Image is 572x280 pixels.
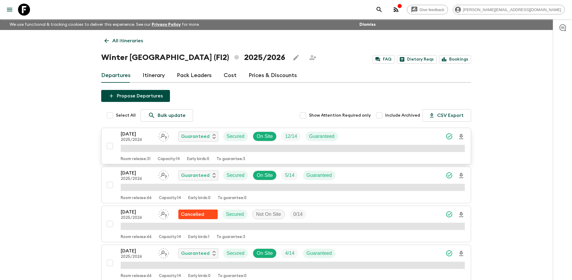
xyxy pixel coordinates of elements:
[188,196,210,201] p: Early birds: 0
[222,210,248,219] div: Secured
[309,133,335,140] p: Guaranteed
[4,4,16,16] button: menu
[397,55,437,64] a: Dietary Reqs
[226,211,244,218] p: Secured
[121,235,152,240] p: Room release: 66
[121,177,154,181] p: 2025/2026
[453,5,565,14] div: [PERSON_NAME][EMAIL_ADDRESS][DOMAIN_NAME]
[227,250,245,257] p: Secured
[101,206,471,242] button: [DATE]2025/2026Assign pack leaderFlash Pack cancellationSecuredNot On SiteTrip FillRoom release:6...
[218,196,247,201] p: To guarantee: 0
[158,112,186,119] p: Bulk update
[373,4,385,16] button: search adventures
[446,211,453,218] svg: Synced Successfully
[253,249,277,258] div: On Site
[257,133,273,140] p: On Site
[121,216,154,220] p: 2025/2026
[253,171,277,180] div: On Site
[112,37,143,44] p: All itineraries
[121,138,154,142] p: 2025/2026
[158,157,180,162] p: Capacity: 14
[101,52,285,64] h1: Winter [GEOGRAPHIC_DATA] (FI2) 2025/2026
[101,128,471,164] button: [DATE]2025/2026Assign pack leaderGuaranteedSecuredOn SiteTrip FillGuaranteedRoom release:31Capaci...
[121,208,154,216] p: [DATE]
[159,250,169,255] span: Assign pack leader
[216,235,245,240] p: To guarantee: 3
[177,68,212,83] a: Pack Leaders
[281,171,298,180] div: Trip Fill
[458,211,465,218] svg: Download Onboarding
[458,172,465,179] svg: Download Onboarding
[223,249,248,258] div: Secured
[159,235,181,240] p: Capacity: 14
[446,250,453,257] svg: Synced Successfully
[181,250,210,257] p: Guaranteed
[460,7,564,12] span: [PERSON_NAME][EMAIL_ADDRESS][DOMAIN_NAME]
[218,274,247,279] p: To guarantee: 0
[121,196,152,201] p: Room release: 66
[373,55,395,64] a: FAQ
[293,211,303,218] p: 0 / 14
[121,274,152,279] p: Room release: 66
[159,133,169,138] span: Assign pack leader
[256,211,281,218] p: Not On Site
[101,90,170,102] button: Propose Departures
[281,132,301,141] div: Trip Fill
[307,52,319,64] span: Share this itinerary
[253,132,277,141] div: On Site
[285,250,294,257] p: 4 / 14
[416,7,448,12] span: Give feedback
[223,171,248,180] div: Secured
[458,250,465,257] svg: Download Onboarding
[101,35,146,47] a: All itineraries
[159,196,181,201] p: Capacity: 14
[224,68,237,83] a: Cost
[152,22,181,27] a: Privacy Policy
[281,249,298,258] div: Trip Fill
[181,211,204,218] p: Cancelled
[249,68,297,83] a: Prices & Discounts
[252,210,285,219] div: Not On Site
[307,172,332,179] p: Guaranteed
[422,109,471,122] button: CSV Export
[439,55,471,64] a: Bookings
[159,211,169,216] span: Assign pack leader
[223,132,248,141] div: Secured
[121,169,154,177] p: [DATE]
[227,172,245,179] p: Secured
[181,172,210,179] p: Guaranteed
[159,274,181,279] p: Capacity: 14
[121,247,154,255] p: [DATE]
[7,19,202,30] p: We use functional & tracking cookies to deliver this experience. See our for more.
[216,157,245,162] p: To guarantee: 3
[257,250,273,257] p: On Site
[181,133,210,140] p: Guaranteed
[159,172,169,177] span: Assign pack leader
[358,20,377,29] button: Dismiss
[121,157,150,162] p: Room release: 31
[121,255,154,259] p: 2025/2026
[446,133,453,140] svg: Synced Successfully
[285,133,297,140] p: 12 / 14
[285,172,294,179] p: 5 / 14
[143,68,165,83] a: Itinerary
[385,112,420,118] span: Include Archived
[188,235,209,240] p: Early birds: 1
[290,210,306,219] div: Trip Fill
[446,172,453,179] svg: Synced Successfully
[188,274,210,279] p: Early birds: 0
[178,210,218,219] div: Flash Pack cancellation
[290,52,302,64] button: Edit this itinerary
[116,112,136,118] span: Select All
[141,109,193,122] a: Bulk update
[257,172,273,179] p: On Site
[101,68,131,83] a: Departures
[309,112,371,118] span: Show Attention Required only
[458,133,465,140] svg: Download Onboarding
[187,157,209,162] p: Early birds: 0
[101,167,471,203] button: [DATE]2025/2026Assign pack leaderGuaranteedSecuredOn SiteTrip FillGuaranteedRoom release:66Capaci...
[407,5,448,14] a: Give feedback
[227,133,245,140] p: Secured
[307,250,332,257] p: Guaranteed
[121,130,154,138] p: [DATE]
